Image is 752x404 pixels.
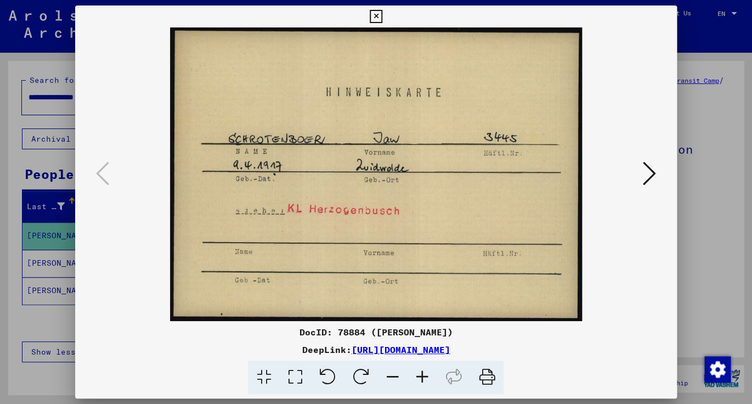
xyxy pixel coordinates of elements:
[704,356,731,383] img: Change consent
[704,356,730,382] div: Change consent
[75,326,677,339] div: DocID: 78884 ([PERSON_NAME])
[351,344,450,355] a: [URL][DOMAIN_NAME]
[112,27,640,321] img: 001.jpg
[75,343,677,356] div: DeepLink:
